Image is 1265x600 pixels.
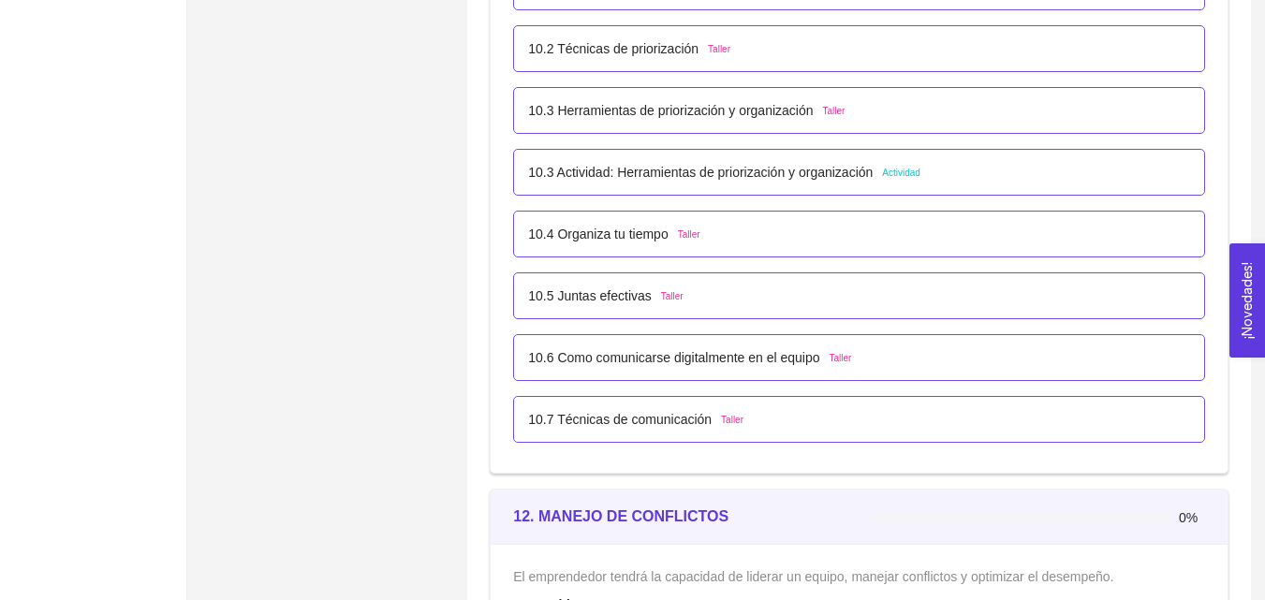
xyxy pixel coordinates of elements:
[513,569,1113,584] span: El emprendedor tendrá la capacidad de liderar un equipo, manejar conflictos y optimizar el desemp...
[830,351,852,366] span: Taller
[528,347,819,368] p: 10.6 Como comunicarse digitalmente en el equipo
[661,289,684,304] span: Taller
[1179,511,1205,524] span: 0%
[528,285,652,306] p: 10.5 Juntas efectivas
[708,42,730,57] span: Taller
[721,413,743,428] span: Taller
[528,100,813,121] p: 10.3 Herramientas de priorización y organización
[823,104,846,119] span: Taller
[528,38,699,59] p: 10.2 Técnicas de priorización
[513,508,728,524] strong: 12. MANEJO DE CONFLICTOS
[1229,243,1265,358] button: Open Feedback Widget
[882,166,920,181] span: Actividad
[528,162,873,183] p: 10.3 Actividad: Herramientas de priorización y organización
[528,409,712,430] p: 10.7 Técnicas de comunicación
[528,224,668,244] p: 10.4 Organiza tu tiempo
[678,227,700,242] span: Taller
